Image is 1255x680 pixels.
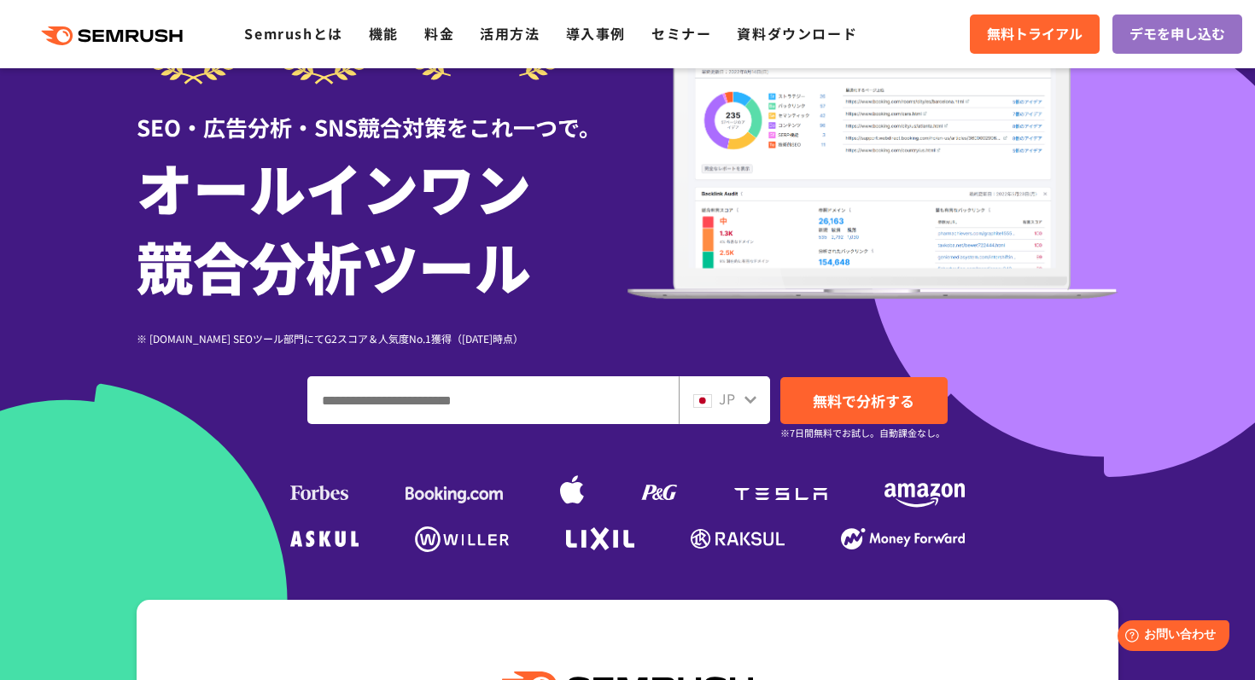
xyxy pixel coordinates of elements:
[1129,23,1225,45] span: デモを申し込む
[566,23,626,44] a: 導入事例
[651,23,711,44] a: セミナー
[719,388,735,409] span: JP
[1103,613,1236,661] iframe: Help widget launcher
[137,330,627,346] div: ※ [DOMAIN_NAME] SEOツール部門にてG2スコア＆人気度No.1獲得（[DATE]時点）
[137,148,627,305] h1: オールインワン 競合分析ツール
[137,84,627,143] div: SEO・広告分析・SNS競合対策をこれ一つで。
[480,23,540,44] a: 活用方法
[987,23,1083,45] span: 無料トライアル
[813,390,914,411] span: 無料で分析する
[737,23,857,44] a: 資料ダウンロード
[424,23,454,44] a: 料金
[970,15,1100,54] a: 無料トライアル
[308,377,678,423] input: ドメイン、キーワードまたはURLを入力してください
[780,425,945,441] small: ※7日間無料でお試し。自動課金なし。
[369,23,399,44] a: 機能
[244,23,342,44] a: Semrushとは
[1112,15,1242,54] a: デモを申し込む
[780,377,948,424] a: 無料で分析する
